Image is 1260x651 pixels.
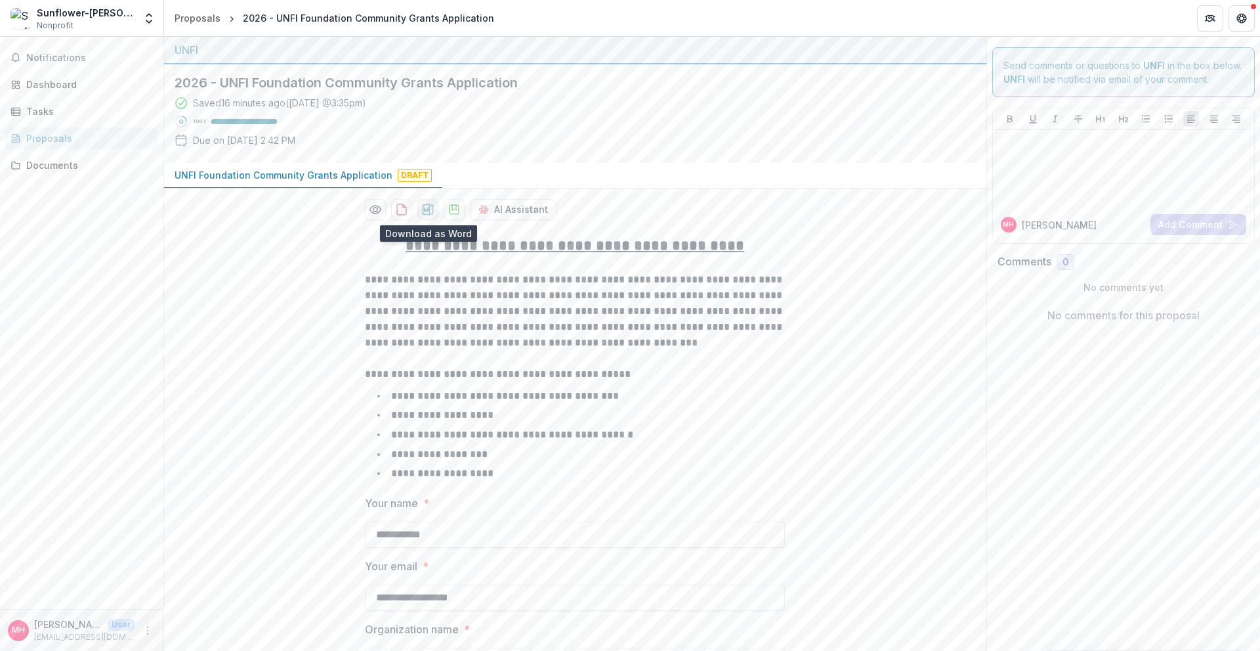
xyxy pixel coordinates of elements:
button: Ordered List [1161,111,1177,127]
span: Draft [398,169,432,182]
div: Saved 16 minutes ago ( [DATE] @ 3:35pm ) [193,96,366,110]
span: Nonprofit [37,20,73,32]
a: Dashboard [5,74,158,95]
a: Tasks [5,101,158,122]
a: Proposals [169,9,226,28]
p: User [108,619,135,631]
p: Your email [365,558,417,574]
div: Monica Hope [1003,221,1014,228]
p: [PERSON_NAME] [34,617,102,631]
button: Align Center [1206,111,1222,127]
p: 100 % [193,117,206,126]
span: Notifications [26,53,153,64]
button: Get Help [1228,5,1255,32]
button: download-proposal [444,199,465,220]
strong: UNFI [1003,74,1025,85]
p: Due on [DATE] 2:42 PM [193,133,295,147]
p: Your name [365,495,418,511]
div: Tasks [26,104,148,118]
h2: 2026 - UNFI Foundation Community Grants Application [175,75,955,91]
div: Proposals [175,11,220,25]
div: UNFI [175,42,976,58]
p: No comments for this proposal [1047,307,1200,323]
button: download-proposal [417,199,438,220]
strong: UNFI [1143,60,1165,71]
div: Monica Hope [12,626,25,635]
button: Notifications [5,47,158,68]
a: Proposals [5,127,158,149]
button: Add Comment [1150,214,1246,235]
button: Partners [1197,5,1223,32]
p: No comments yet [997,281,1250,294]
p: UNFI Foundation Community Grants Application [175,168,392,182]
img: Sunflower-Humphreys Counties Progress, Inc [10,8,31,29]
button: Italicize [1047,111,1063,127]
button: Heading 1 [1093,111,1108,127]
button: Preview bf4e84f8-c9dc-4913-8ec9-ba8b869f5ce3-0.pdf [365,199,386,220]
button: Heading 2 [1116,111,1131,127]
a: Documents [5,154,158,176]
span: 0 [1062,257,1068,268]
div: Proposals [26,131,148,145]
button: Strike [1070,111,1086,127]
button: download-proposal [391,199,412,220]
div: Dashboard [26,78,148,91]
div: Documents [26,158,148,172]
button: Align Left [1183,111,1199,127]
div: Sunflower-[PERSON_NAME] Counties Progress, Inc [37,6,135,20]
button: Underline [1025,111,1041,127]
p: [PERSON_NAME] [1022,218,1097,232]
button: Bullet List [1138,111,1154,127]
button: Open entity switcher [140,5,158,32]
div: 2026 - UNFI Foundation Community Grants Application [243,11,494,25]
p: [EMAIL_ADDRESS][DOMAIN_NAME] [34,631,135,643]
div: Send comments or questions to in the box below. will be notified via email of your comment. [992,47,1255,97]
p: Organization name [365,621,459,637]
button: Bold [1002,111,1018,127]
button: More [140,623,156,639]
nav: breadcrumb [169,9,499,28]
button: Align Right [1228,111,1244,127]
h2: Comments [997,256,1051,268]
button: AI Assistant [470,199,556,220]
